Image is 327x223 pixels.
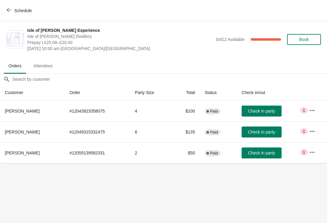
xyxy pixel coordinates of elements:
td: 6 [130,121,172,142]
button: Check in party [242,106,282,117]
span: 1 [303,129,305,134]
img: Isle of Harris Gin Experience [6,32,24,47]
span: Check in party [248,150,275,155]
th: Order [64,85,130,101]
span: Isle of [PERSON_NAME] Distillery [27,33,213,39]
span: Schedule [14,8,32,13]
button: Book [287,34,321,45]
span: [PERSON_NAME] [5,150,40,155]
td: $50 [172,142,200,163]
span: Paid [210,130,218,135]
span: Prepay | £25.00–£20.00 [27,39,213,46]
th: Party Size [130,85,172,101]
td: # 12043923358075 [64,101,130,121]
td: # 12055139582331 [64,142,130,163]
span: 0 of 12 Available [216,37,245,42]
td: $135 [172,121,200,142]
th: Check in/out [237,85,304,101]
span: Book [299,37,309,42]
button: Check in party [242,147,282,158]
span: Attendees [29,60,58,71]
span: [DATE] 10:00 am [GEOGRAPHIC_DATA]/[GEOGRAPHIC_DATA] [27,46,213,52]
span: [PERSON_NAME] [5,130,40,134]
th: Total [172,85,200,101]
span: Paid [210,151,218,156]
th: Status [200,85,237,101]
td: 2 [130,142,172,163]
span: Orders [4,60,26,71]
button: Check in party [242,127,282,137]
span: Check in party [248,109,275,113]
td: $100 [172,101,200,121]
span: 1 [303,150,305,155]
span: 1 [303,108,305,113]
button: Schedule [3,5,37,16]
input: Search by customer [12,74,327,85]
span: Isle of [PERSON_NAME] Experience [27,27,213,33]
span: [PERSON_NAME] [5,109,40,113]
td: # 12049315332475 [64,121,130,142]
span: Paid [210,109,218,114]
span: Check in party [248,130,275,134]
td: 4 [130,101,172,121]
